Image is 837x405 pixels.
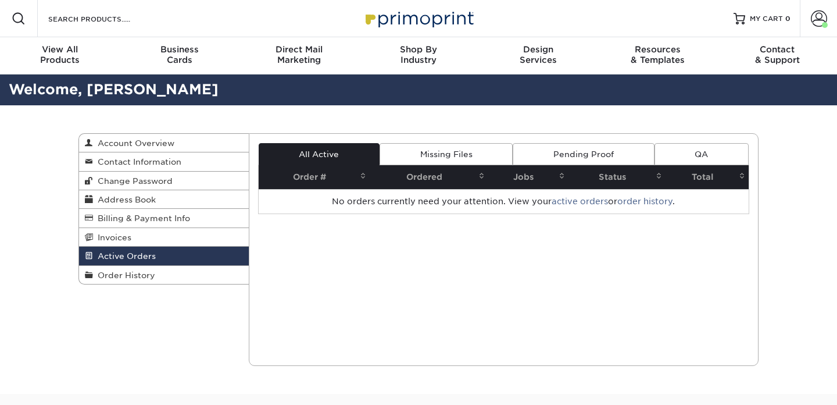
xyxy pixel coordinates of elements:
[360,6,477,31] img: Primoprint
[239,44,359,55] span: Direct Mail
[239,37,359,74] a: Direct MailMarketing
[478,44,598,65] div: Services
[93,214,190,223] span: Billing & Payment Info
[654,143,749,165] a: QA
[359,44,478,65] div: Industry
[750,14,783,24] span: MY CART
[79,247,249,265] a: Active Orders
[359,44,478,55] span: Shop By
[717,44,837,65] div: & Support
[598,44,718,65] div: & Templates
[513,143,654,165] a: Pending Proof
[598,44,718,55] span: Resources
[93,233,131,242] span: Invoices
[79,228,249,247] a: Invoices
[79,134,249,152] a: Account Overview
[79,190,249,209] a: Address Book
[478,44,598,55] span: Design
[259,189,749,214] td: No orders currently need your attention. View your or .
[93,138,174,148] span: Account Overview
[120,44,239,55] span: Business
[478,37,598,74] a: DesignServices
[79,209,249,228] a: Billing & Payment Info
[717,37,837,74] a: Contact& Support
[359,37,478,74] a: Shop ByIndustry
[239,44,359,65] div: Marketing
[666,165,749,189] th: Total
[552,197,608,206] a: active orders
[568,165,666,189] th: Status
[259,165,370,189] th: Order #
[370,165,488,189] th: Ordered
[93,271,155,280] span: Order History
[488,165,568,189] th: Jobs
[120,37,239,74] a: BusinessCards
[785,15,791,23] span: 0
[120,44,239,65] div: Cards
[259,143,380,165] a: All Active
[47,12,160,26] input: SEARCH PRODUCTS.....
[79,266,249,284] a: Order History
[93,195,156,204] span: Address Book
[598,37,718,74] a: Resources& Templates
[617,197,673,206] a: order history
[93,176,173,186] span: Change Password
[93,251,156,261] span: Active Orders
[93,157,181,166] span: Contact Information
[380,143,513,165] a: Missing Files
[79,172,249,190] a: Change Password
[717,44,837,55] span: Contact
[79,152,249,171] a: Contact Information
